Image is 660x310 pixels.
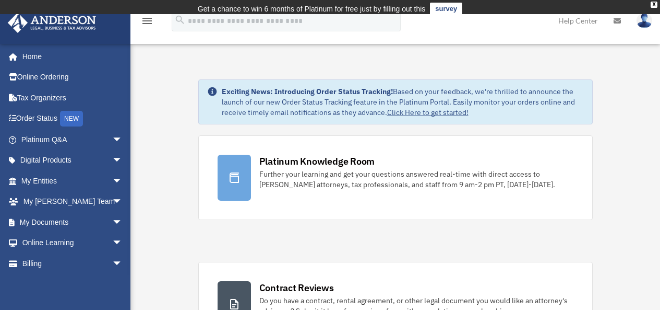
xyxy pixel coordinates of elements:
[7,191,138,212] a: My [PERSON_NAME] Teamarrow_drop_down
[7,67,138,88] a: Online Ordering
[174,14,186,26] i: search
[259,281,334,294] div: Contract Reviews
[222,86,584,118] div: Based on your feedback, we're thrilled to announce the launch of our new Order Status Tracking fe...
[5,13,99,33] img: Anderson Advisors Platinum Portal
[7,170,138,191] a: My Entitiesarrow_drop_down
[7,233,138,254] a: Online Learningarrow_drop_down
[198,3,426,15] div: Get a chance to win 6 months of Platinum for free just by filling out this
[7,108,138,130] a: Order StatusNEW
[430,3,462,15] a: survey
[651,2,657,8] div: close
[112,129,133,151] span: arrow_drop_down
[7,87,138,108] a: Tax Organizers
[387,108,469,117] a: Click Here to get started!
[7,129,138,150] a: Platinum Q&Aarrow_drop_down
[222,87,393,96] strong: Exciting News: Introducing Order Status Tracking!
[60,111,83,127] div: NEW
[141,18,153,27] a: menu
[112,212,133,233] span: arrow_drop_down
[7,253,138,274] a: Billingarrow_drop_down
[7,150,138,171] a: Digital Productsarrow_drop_down
[112,233,133,254] span: arrow_drop_down
[637,13,652,28] img: User Pic
[141,15,153,27] i: menu
[112,150,133,171] span: arrow_drop_down
[259,169,573,190] div: Further your learning and get your questions answered real-time with direct access to [PERSON_NAM...
[112,253,133,274] span: arrow_drop_down
[259,155,375,168] div: Platinum Knowledge Room
[198,135,593,220] a: Platinum Knowledge Room Further your learning and get your questions answered real-time with dire...
[112,191,133,213] span: arrow_drop_down
[7,274,138,295] a: Events Calendar
[112,170,133,192] span: arrow_drop_down
[7,212,138,233] a: My Documentsarrow_drop_down
[7,46,133,67] a: Home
